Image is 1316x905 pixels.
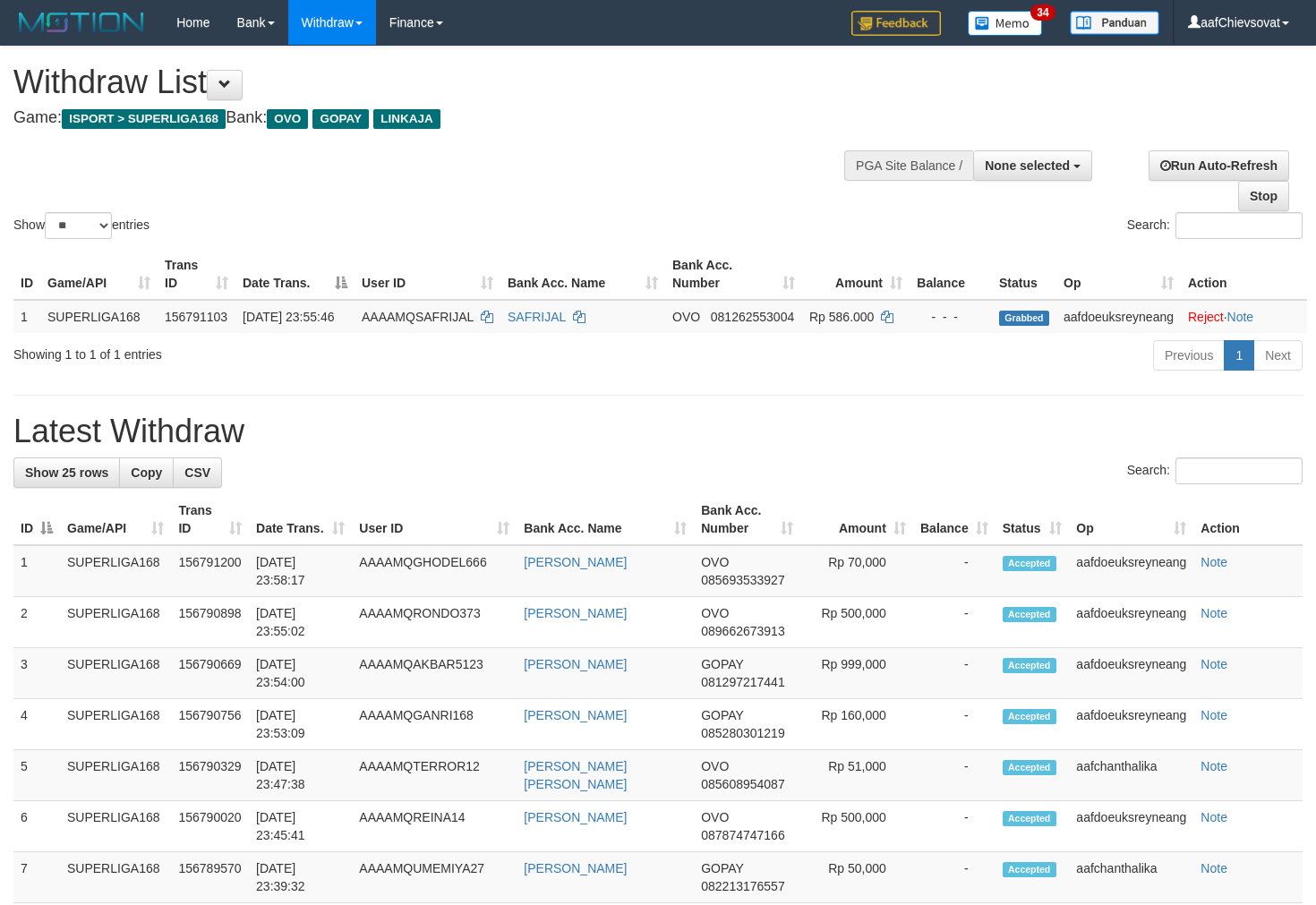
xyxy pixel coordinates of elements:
a: Note [1201,759,1227,773]
span: None selected [985,158,1070,173]
h4: Game: Bank: [13,109,859,127]
td: - [913,597,996,648]
td: - [913,801,996,852]
td: 1 [13,545,60,597]
td: SUPERLIGA168 [60,699,171,750]
th: Balance [910,249,992,300]
a: Note [1201,606,1227,620]
a: Next [1253,340,1303,371]
td: [DATE] 23:45:41 [249,801,352,852]
span: [DATE] 23:55:46 [243,310,334,324]
span: OVO [267,109,308,129]
td: [DATE] 23:53:09 [249,699,352,750]
img: Feedback.jpg [851,11,941,36]
th: Status: activate to sort column ascending [996,494,1070,545]
select: Showentries [45,212,112,239]
span: Copy [131,465,162,480]
td: SUPERLIGA168 [60,597,171,648]
button: None selected [973,150,1092,181]
span: Copy 089662673913 to clipboard [701,624,784,638]
td: AAAAMQRONDO373 [352,597,517,648]
td: SUPERLIGA168 [60,750,171,801]
span: Copy 087874747166 to clipboard [701,828,784,842]
td: [DATE] 23:47:38 [249,750,352,801]
a: Note [1227,310,1254,324]
span: Accepted [1003,658,1056,673]
td: [DATE] 23:55:02 [249,597,352,648]
td: 6 [13,801,60,852]
td: SUPERLIGA168 [40,300,158,333]
th: Game/API: activate to sort column ascending [40,249,158,300]
td: AAAAMQUMEMIYA27 [352,852,517,903]
img: MOTION_logo.png [13,9,150,36]
span: Copy 085693533927 to clipboard [701,573,784,587]
a: Note [1201,708,1227,722]
a: [PERSON_NAME] [524,555,627,569]
span: AAAAMQSAFRIJAL [362,310,474,324]
a: CSV [173,457,222,488]
td: AAAAMQGHODEL666 [352,545,517,597]
td: Rp 51,000 [800,750,913,801]
th: Balance: activate to sort column ascending [913,494,996,545]
th: Game/API: activate to sort column ascending [60,494,171,545]
th: Bank Acc. Number: activate to sort column ascending [665,249,802,300]
span: Show 25 rows [25,465,108,480]
span: Accepted [1003,811,1056,826]
td: 156791200 [171,545,249,597]
th: Bank Acc. Name: activate to sort column ascending [500,249,665,300]
a: [PERSON_NAME] [524,657,627,671]
td: 7 [13,852,60,903]
div: - - - [917,308,985,326]
span: LINKAJA [373,109,440,129]
span: OVO [701,555,729,569]
a: Note [1201,657,1227,671]
span: Copy 081297217441 to clipboard [701,675,784,689]
h1: Latest Withdraw [13,414,1303,449]
td: SUPERLIGA168 [60,648,171,699]
span: ISPORT > SUPERLIGA168 [62,109,226,129]
td: 4 [13,699,60,750]
span: Accepted [1003,709,1056,724]
span: Accepted [1003,607,1056,622]
th: User ID: activate to sort column ascending [355,249,500,300]
td: Rp 160,000 [800,699,913,750]
th: Action [1181,249,1307,300]
span: GOPAY [701,657,743,671]
span: OVO [701,810,729,824]
a: SAFRIJAL [508,310,566,324]
span: GOPAY [312,109,369,129]
a: Copy [119,457,174,488]
td: aafdoeuksreyneang [1069,699,1193,750]
td: 5 [13,750,60,801]
th: Amount: activate to sort column ascending [800,494,913,545]
th: Trans ID: activate to sort column ascending [171,494,249,545]
span: 34 [1030,4,1055,21]
th: Date Trans.: activate to sort column ascending [249,494,352,545]
td: SUPERLIGA168 [60,852,171,903]
span: Accepted [1003,556,1056,571]
td: AAAAMQAKBAR5123 [352,648,517,699]
span: Accepted [1003,862,1056,877]
td: - [913,852,996,903]
span: OVO [701,606,729,620]
td: aafdoeuksreyneang [1056,300,1181,333]
td: - [913,699,996,750]
td: Rp 500,000 [800,597,913,648]
span: CSV [184,465,210,480]
span: OVO [672,310,700,324]
span: Copy 085280301219 to clipboard [701,726,784,740]
img: Button%20Memo.svg [968,11,1043,36]
td: aafdoeuksreyneang [1069,801,1193,852]
span: OVO [701,759,729,773]
td: 3 [13,648,60,699]
td: Rp 50,000 [800,852,913,903]
td: 156790669 [171,648,249,699]
label: Search: [1127,212,1303,239]
td: 156790020 [171,801,249,852]
a: Run Auto-Refresh [1149,150,1289,181]
td: 156789570 [171,852,249,903]
a: [PERSON_NAME] [524,810,627,824]
a: 1 [1224,340,1254,371]
td: Rp 999,000 [800,648,913,699]
th: Action [1193,494,1303,545]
